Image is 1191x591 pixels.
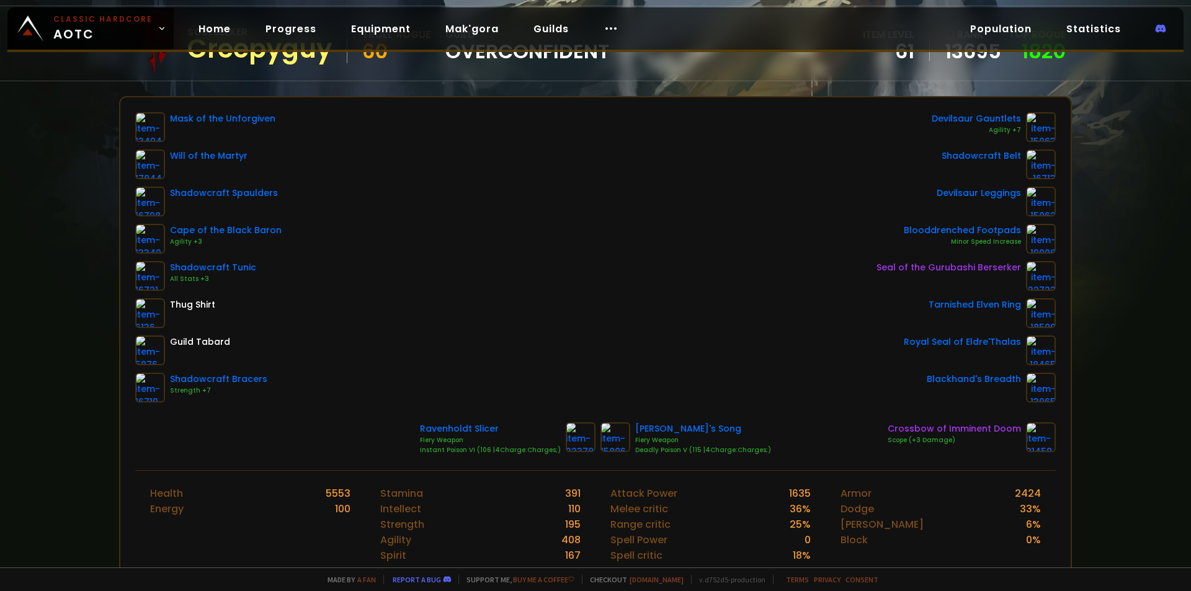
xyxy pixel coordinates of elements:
div: Shadowcraft Spaulders [170,187,278,200]
div: Ravenholdt Slicer [420,422,561,435]
div: 391 [565,486,581,501]
div: Spell critic [610,548,662,563]
div: 110 [568,501,581,517]
div: Royal Seal of Eldre'Thalas [904,335,1021,349]
div: Energy [150,501,184,517]
div: 100 [335,501,350,517]
a: Buy me a coffee [513,575,574,584]
div: Deadly Poison V (115 |4Charge:Charges;) [635,445,771,455]
div: 6 % [1026,517,1041,532]
img: item-17044 [135,149,165,179]
div: [PERSON_NAME]'s Song [635,422,771,435]
div: 25 % [790,517,811,532]
div: Seal of the Gurubashi Berserker [877,261,1021,274]
a: Home [189,16,241,42]
img: item-16713 [1026,149,1056,179]
div: Blooddrenched Footpads [904,224,1021,237]
img: item-19906 [1026,224,1056,254]
div: 1635 [789,486,811,501]
div: Cape of the Black Baron [170,224,282,237]
div: Will of the Martyr [170,149,248,162]
div: Crossbow of Imminent Doom [888,422,1021,435]
img: item-15806 [600,422,630,452]
div: 0 [805,532,811,548]
a: Progress [256,16,326,42]
a: a fan [357,575,376,584]
img: item-6136 [135,298,165,328]
div: Intellect [380,501,421,517]
span: v. d752d5 - production [691,575,765,584]
a: Classic HardcoreAOTC [7,7,174,50]
div: Devilsaur Gauntlets [932,112,1021,125]
a: Report a bug [393,575,441,584]
a: Statistics [1056,16,1131,42]
a: Mak'gora [435,16,509,42]
img: item-22722 [1026,261,1056,291]
div: [PERSON_NAME] [841,517,924,532]
div: Shadowcraft Belt [942,149,1021,162]
div: Guild Tabard [170,335,230,349]
img: item-13965 [1026,373,1056,402]
img: item-5976 [135,335,165,365]
div: Fiery Weapon [420,435,561,445]
div: 408 [561,532,581,548]
span: Made by [320,575,376,584]
div: Agility +3 [170,237,282,247]
img: item-15063 [1026,112,1056,142]
a: Population [960,16,1042,42]
img: item-13404 [135,112,165,142]
div: Strength [380,517,424,532]
img: item-16708 [135,187,165,216]
a: [DOMAIN_NAME] [630,575,684,584]
img: item-18465 [1026,335,1056,365]
div: 33 % [1020,501,1041,517]
div: Fiery Weapon [635,435,771,445]
div: Shadowcraft Tunic [170,261,256,274]
a: 13695 [945,42,1001,61]
img: item-16721 [135,261,165,291]
div: Thug Shirt [170,298,215,311]
a: Consent [845,575,878,584]
div: Creepyguy [187,40,332,58]
div: Tarnished Elven Ring [929,298,1021,311]
div: 167 [565,548,581,563]
div: 2424 [1015,486,1041,501]
div: Agility +7 [932,125,1021,135]
div: 36 % [790,501,811,517]
span: Checkout [582,575,684,584]
div: Scope (+3 Damage) [888,435,1021,445]
a: Guilds [524,16,579,42]
img: item-18500 [1026,298,1056,328]
div: Spell Power [610,532,667,548]
span: Overconfident [445,42,609,61]
div: 5553 [326,486,350,501]
div: Instant Poison VI (106 |4Charge:Charges;) [420,445,561,455]
div: 0 % [1026,532,1041,548]
div: Armor [841,486,872,501]
img: item-21459 [1026,422,1056,452]
div: Range critic [610,517,671,532]
span: Support me, [458,575,574,584]
img: item-16710 [135,373,165,402]
div: 18 % [793,548,811,563]
div: Spirit [380,548,406,563]
div: Dodge [841,501,874,517]
img: item-15062 [1026,187,1056,216]
span: AOTC [53,14,153,43]
div: Shadowcraft Bracers [170,373,267,386]
a: Terms [786,575,809,584]
div: Mask of the Unforgiven [170,112,275,125]
div: All Stats +3 [170,274,256,284]
img: item-22378 [566,422,595,452]
div: Health [150,486,183,501]
div: Agility [380,532,411,548]
div: Melee critic [610,501,668,517]
div: Minor Speed Increase [904,237,1021,247]
img: item-13340 [135,224,165,254]
div: Strength +7 [170,386,267,396]
div: Block [841,532,868,548]
div: Stamina [380,486,423,501]
div: guild [445,27,609,61]
div: Devilsaur Leggings [937,187,1021,200]
a: Equipment [341,16,421,42]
